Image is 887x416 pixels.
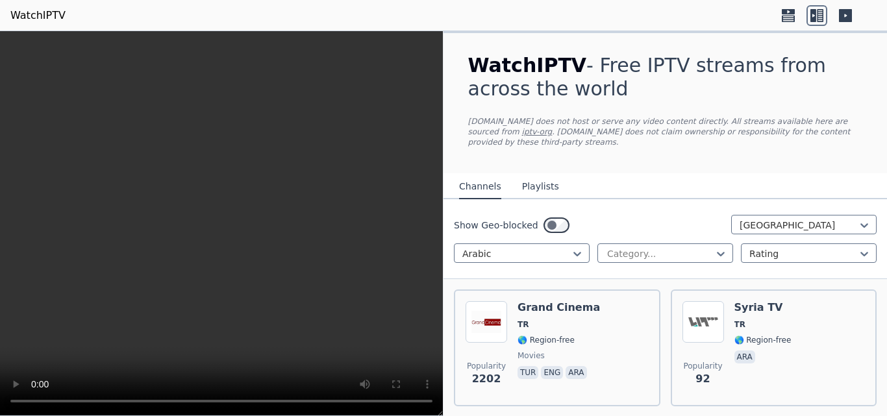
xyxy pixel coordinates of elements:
[541,366,563,379] p: eng
[734,301,792,314] h6: Syria TV
[566,366,586,379] p: ara
[467,361,506,371] span: Popularity
[682,301,724,343] img: Syria TV
[468,116,863,147] p: [DOMAIN_NAME] does not host or serve any video content directly. All streams available here are s...
[472,371,501,387] span: 2202
[695,371,710,387] span: 92
[518,301,600,314] h6: Grand Cinema
[522,127,553,136] a: iptv-org
[10,8,66,23] a: WatchIPTV
[466,301,507,343] img: Grand Cinema
[734,350,755,363] p: ara
[522,175,559,199] button: Playlists
[518,350,545,361] span: movies
[734,335,792,345] span: 🌎 Region-free
[454,219,538,232] label: Show Geo-blocked
[468,54,863,101] h1: - Free IPTV streams from across the world
[518,319,529,330] span: TR
[459,175,501,199] button: Channels
[518,335,575,345] span: 🌎 Region-free
[468,54,587,77] span: WatchIPTV
[734,319,745,330] span: TR
[683,361,722,371] span: Popularity
[518,366,538,379] p: tur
